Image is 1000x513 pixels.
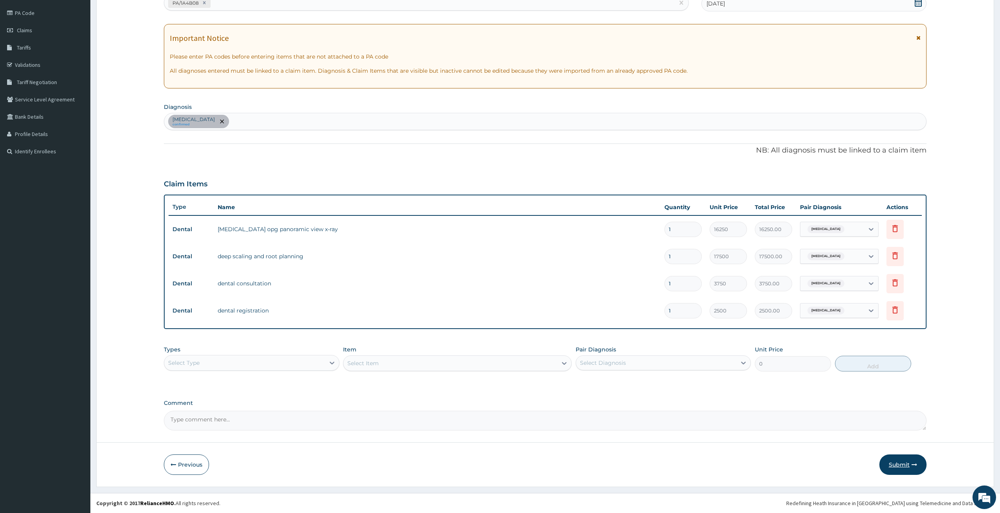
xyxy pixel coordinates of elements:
span: Tariffs [17,44,31,51]
div: Minimize live chat window [129,4,148,23]
span: [MEDICAL_DATA] [807,279,844,287]
div: Redefining Heath Insurance in [GEOGRAPHIC_DATA] using Telemedicine and Data Science! [786,499,994,507]
th: Unit Price [706,199,751,215]
th: Type [169,200,214,214]
span: [MEDICAL_DATA] [807,252,844,260]
h3: Claim Items [164,180,207,189]
label: Comment [164,400,927,406]
div: Select Diagnosis [580,359,626,367]
div: Select Type [168,359,200,367]
label: Types [164,346,180,353]
div: Chat with us now [41,44,132,54]
span: Tariff Negotiation [17,79,57,86]
span: [MEDICAL_DATA] [807,225,844,233]
p: [MEDICAL_DATA] [172,116,215,123]
textarea: Type your message and hit 'Enter' [4,215,150,242]
button: Submit [879,454,927,475]
span: Claims [17,27,32,34]
button: Add [835,356,911,371]
td: Dental [169,249,214,264]
td: dental registration [214,303,661,318]
label: Unit Price [755,346,783,353]
p: Please enter PA codes before entering items that are not attached to a PA code [170,53,921,61]
h1: Important Notice [170,34,229,42]
td: [MEDICAL_DATA] opg panoramic view x-ray [214,221,661,237]
td: Dental [169,222,214,237]
th: Actions [883,199,922,215]
span: remove selection option [218,118,226,125]
a: RelianceHMO [140,500,174,507]
footer: All rights reserved. [90,493,1000,513]
span: [MEDICAL_DATA] [807,307,844,314]
th: Total Price [751,199,796,215]
button: Previous [164,454,209,475]
label: Item [343,346,356,353]
strong: Copyright © 2017 . [96,500,176,507]
span: We're online! [46,99,108,178]
td: Dental [169,303,214,318]
p: All diagnoses entered must be linked to a claim item. Diagnosis & Claim Items that are visible bu... [170,67,921,75]
td: deep scaling and root planning [214,248,661,264]
td: dental consultation [214,276,661,291]
th: Name [214,199,661,215]
label: Diagnosis [164,103,192,111]
th: Pair Diagnosis [796,199,883,215]
td: Dental [169,276,214,291]
p: NB: All diagnosis must be linked to a claim item [164,145,927,156]
small: confirmed [172,123,215,127]
th: Quantity [661,199,706,215]
img: d_794563401_company_1708531726252_794563401 [15,39,32,59]
label: Pair Diagnosis [576,346,616,353]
